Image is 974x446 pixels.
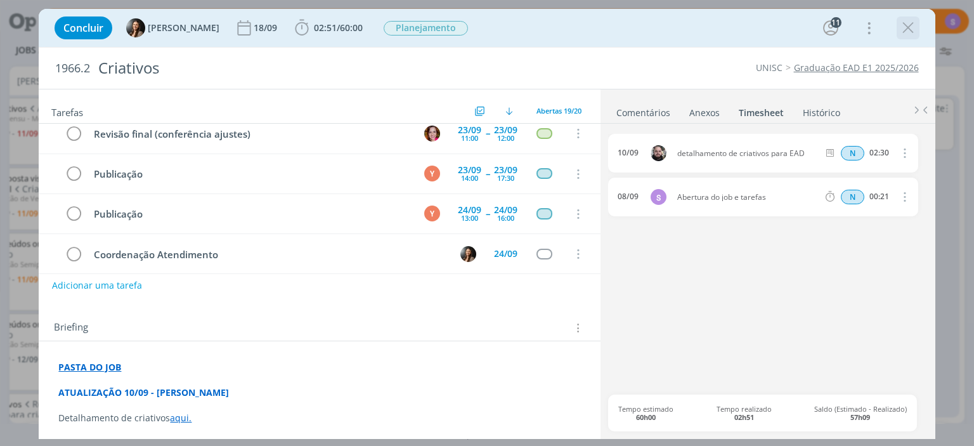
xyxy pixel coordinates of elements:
div: Revisão final (conferência ajustes) [88,126,412,142]
span: Tempo estimado [618,405,673,421]
p: Detalhamento de criativos [58,412,580,424]
a: PASTA DO JOB [58,361,121,373]
span: N [841,146,864,161]
button: B [459,244,478,263]
button: 11 [821,18,841,38]
div: 11 [831,17,841,28]
div: 00:21 [869,192,889,201]
div: S [651,189,666,205]
div: 12:00 [497,134,514,141]
a: Timesheet [738,101,784,119]
span: Abertura do job e tarefas [672,193,824,201]
div: 16:00 [497,214,514,221]
div: Y [424,166,440,181]
a: Graduação EAD E1 2025/2026 [794,62,919,74]
div: Horas normais [841,190,864,204]
button: Planejamento [383,20,469,36]
div: 13:00 [461,214,478,221]
button: Adicionar uma tarefa [51,274,143,297]
div: 11:00 [461,134,478,141]
a: Histórico [802,101,841,119]
img: B [424,126,440,141]
span: / [337,22,340,34]
button: Concluir [55,16,112,39]
div: 08/09 [618,192,639,201]
b: 02h51 [734,412,754,422]
button: Y [423,164,442,183]
span: Planejamento [384,21,468,36]
span: 60:00 [340,22,363,34]
a: UNISC [756,62,782,74]
span: 02:51 [314,22,337,34]
span: Tempo realizado [717,405,772,421]
span: -- [486,209,490,218]
span: Saldo (Estimado - Realizado) [814,405,907,421]
div: 14:00 [461,174,478,181]
div: Anexos [689,107,720,119]
button: B [423,124,442,143]
div: dialog [39,9,935,439]
div: 02:30 [869,148,889,157]
div: 24/09 [458,206,481,214]
img: B [460,246,476,262]
span: 1966.2 [55,62,90,75]
span: detalhamento de criativos para EAD [672,150,824,157]
a: Comentários [616,101,671,119]
button: B[PERSON_NAME] [126,18,219,37]
button: Y [423,204,442,223]
div: 17:30 [497,174,514,181]
strong: ATUALIZAÇÃO 10/09 - [PERSON_NAME] [58,386,229,398]
img: G [651,145,666,161]
div: Publicação [88,166,412,182]
span: -- [486,169,490,178]
div: 23/09 [458,126,481,134]
span: Abertas 19/20 [536,106,581,115]
div: 24/09 [494,206,517,214]
span: [PERSON_NAME] [148,23,219,32]
span: Tarefas [51,103,83,119]
div: 23/09 [494,126,517,134]
span: -- [486,129,490,138]
b: 60h00 [636,412,656,422]
div: Y [424,206,440,221]
div: Publicação [88,206,412,222]
span: N [841,190,864,204]
div: 10/09 [618,148,639,157]
span: Briefing [54,320,88,336]
a: aqui. [170,412,192,424]
span: Concluir [63,23,103,33]
div: 23/09 [458,166,481,174]
div: 18/09 [254,23,280,32]
div: Criativos [93,53,554,84]
img: B [126,18,145,37]
div: 24/09 [494,249,517,258]
div: Horas normais [841,146,864,161]
div: 23/09 [494,166,517,174]
div: Coordenação Atendimento [88,247,448,263]
b: 57h09 [850,412,870,422]
img: arrow-down.svg [505,107,513,115]
button: 02:51/60:00 [292,18,366,38]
